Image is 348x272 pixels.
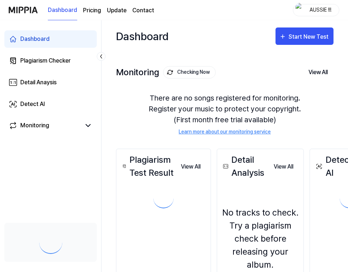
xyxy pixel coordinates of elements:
button: View All [303,65,333,80]
div: Monitoring [20,121,49,130]
div: Detail Analysis [221,153,268,179]
button: profileAUSSIE !!! [293,4,339,16]
a: Plagiarism Checker [4,52,97,69]
a: Detail Anaysis [4,74,97,91]
a: Update [107,6,127,15]
button: View All [175,160,206,174]
div: Plagiarism Test Result [121,153,175,179]
a: View All [268,159,299,174]
div: Start New Test [289,32,330,42]
a: Contact [132,6,154,15]
div: AUSSIE !!! [306,6,335,14]
button: Checking Now [163,66,216,78]
a: View All [175,159,206,174]
a: Dashboard [4,30,97,48]
div: No tracks to check. Try a plagiarism check before releasing your album. [221,206,299,271]
button: Start New Test [275,27,333,45]
div: Detect AI [20,100,45,109]
div: Detail Anaysis [20,78,57,87]
div: There are no songs registered for monitoring. Register your music to protect your copyright. (Fir... [116,84,333,144]
a: Pricing [83,6,101,15]
div: Plagiarism Checker [20,56,71,65]
div: Monitoring [116,66,216,78]
button: View All [268,160,299,174]
div: Dashboard [20,35,50,43]
a: Dashboard [48,0,77,20]
a: Learn more about our monitoring service [179,128,271,136]
a: Monitoring [9,121,81,130]
img: profile [295,3,304,17]
div: Dashboard [116,27,169,45]
img: monitoring Icon [167,69,173,75]
a: Detect AI [4,95,97,113]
